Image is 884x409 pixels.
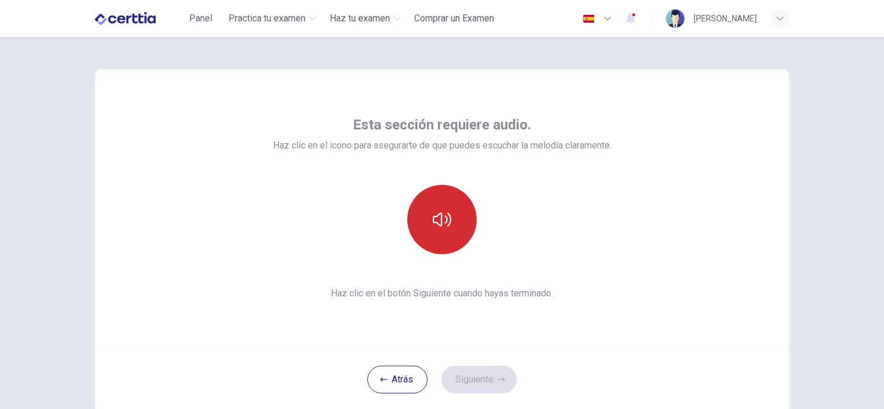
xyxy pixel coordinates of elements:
a: CERTTIA logo [95,7,182,30]
img: CERTTIA logo [95,7,156,30]
span: Haz tu examen [330,12,390,25]
img: es [581,14,596,23]
span: Esta sección requiere audio. [353,116,531,134]
span: Comprar un Examen [414,12,494,25]
img: Profile picture [666,9,684,28]
button: Atrás [367,366,428,393]
button: Panel [182,8,219,29]
button: Haz tu examen [325,8,405,29]
span: Practica tu examen [229,12,305,25]
span: Panel [189,12,212,25]
span: Haz clic en el botón Siguiente cuando hayas terminado. [273,287,612,300]
span: Haz clic en el icono para asegurarte de que puedes escuchar la melodía claramente. [273,139,612,153]
button: Practica tu examen [224,8,321,29]
button: Comprar un Examen [410,8,499,29]
div: [PERSON_NAME] [694,12,757,25]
